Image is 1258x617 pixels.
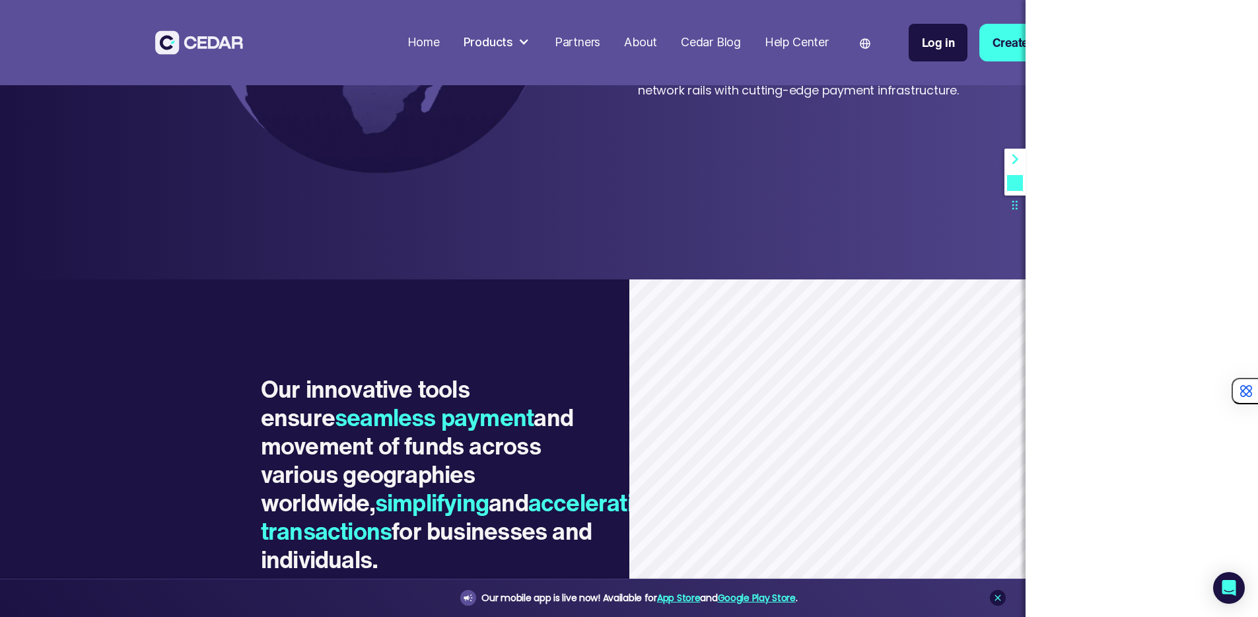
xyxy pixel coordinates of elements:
div: Open Intercom Messenger [1213,572,1245,604]
a: Home [402,27,446,58]
span: simplifying [375,485,489,520]
div: About [624,34,657,52]
a: Partners [549,27,606,58]
span: accelerating transactions [261,485,660,548]
a: About [618,27,663,58]
a: Help Center [759,27,835,58]
a: App Store [657,591,700,604]
div: Log in [922,34,955,52]
div: Products [464,34,513,52]
a: Google Play Store [718,591,796,604]
span: seamless payment [335,400,534,435]
div: Partners [555,34,600,52]
a: Cedar Blog [675,27,747,58]
a: Create an account [979,24,1103,61]
div: Cedar Blog [681,34,741,52]
h2: Our innovative tools ensure and movement of funds across various geographies worldwide, and for b... [261,375,594,573]
div: Products [458,28,537,57]
img: world icon [860,38,870,49]
img: announcement [463,593,473,603]
div: Our mobile app is live now! Available for and . [481,590,797,606]
div: Help Center [765,34,829,52]
div: Home [407,34,440,52]
a: Log in [909,24,968,61]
